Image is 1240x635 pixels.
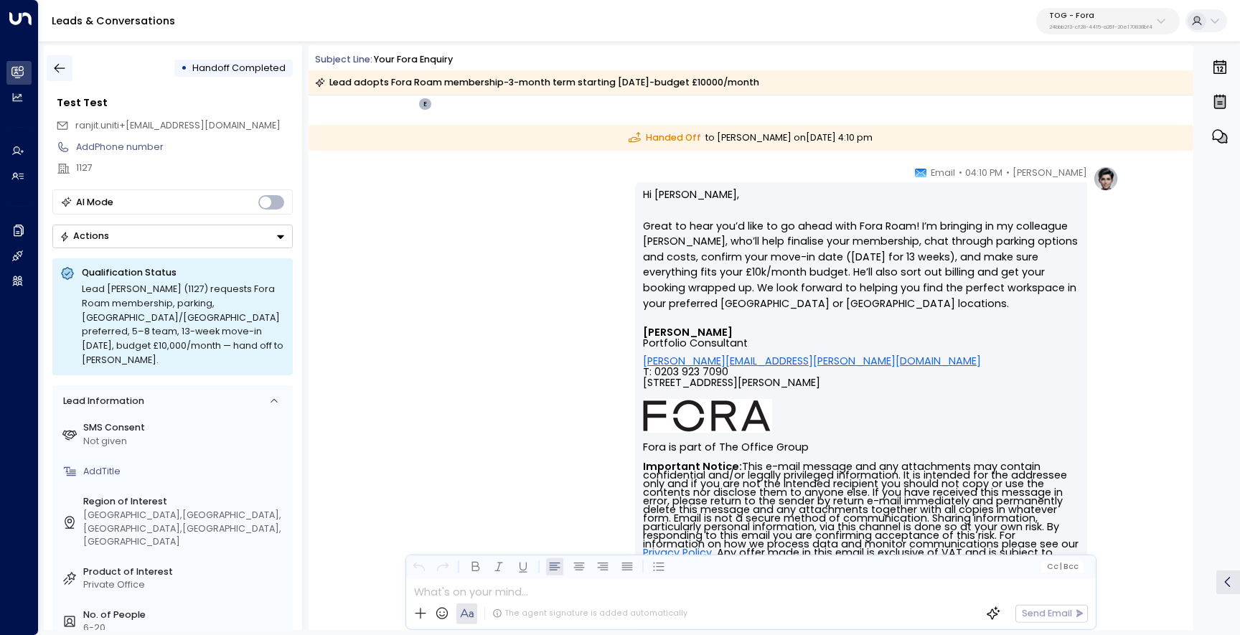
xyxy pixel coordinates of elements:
span: Cc Bcc [1046,563,1079,571]
a: Leads & Conversations [52,14,175,28]
button: Actions [52,225,293,248]
div: Button group with a nested menu [52,225,293,248]
div: • [181,57,187,80]
span: • [1006,166,1010,180]
div: 6-20 [83,621,288,635]
div: Signature [643,327,1079,609]
span: • [959,166,962,180]
div: Test Test [57,95,293,111]
span: T: 0203 923 7090 [643,367,728,377]
div: The agent signature is added automatically [492,608,687,619]
p: TOG - Fora [1049,11,1152,20]
div: Lead adopts Fora Roam membership-3-month term starting [DATE]-budget £10000/month [315,75,759,90]
div: to [PERSON_NAME] on [DATE] 4:10 pm [309,125,1193,151]
button: TOG - Fora24bbb2f3-cf28-4415-a26f-20e170838bf4 [1036,8,1180,34]
span: ranjit.uniti+[EMAIL_ADDRESS][DOMAIN_NAME] [75,119,281,131]
button: Cc|Bcc [1041,560,1084,573]
span: Subject Line: [315,53,372,65]
img: AIorK4ysLkpAD1VLoJghiceWoVRmgk1XU2vrdoLkeDLGAFfv_vh6vnfJOA1ilUWLDOVq3gZTs86hLsHm3vG- [643,399,772,433]
label: Product of Interest [83,565,288,579]
div: Lead Information [58,395,144,408]
label: SMS Consent [83,421,288,435]
div: Lead [PERSON_NAME] (1127) requests Fora Roam membership, parking, [GEOGRAPHIC_DATA]/[GEOGRAPHIC_D... [82,282,285,367]
div: E [418,98,431,110]
a: Privacy Policy [643,548,712,557]
strong: Important Notice: [643,459,742,474]
p: Hi [PERSON_NAME], Great to hear you’d like to go ahead with Fora Roam! I’m bringing in my colleag... [643,187,1079,326]
div: AI Mode [76,195,113,210]
div: [GEOGRAPHIC_DATA],[GEOGRAPHIC_DATA],[GEOGRAPHIC_DATA],[GEOGRAPHIC_DATA],[GEOGRAPHIC_DATA] [83,509,288,550]
font: [PERSON_NAME] [643,325,733,339]
p: 24bbb2f3-cf28-4415-a26f-20e170838bf4 [1049,24,1152,30]
span: Handed Off [629,131,701,145]
p: Qualification Status [82,266,285,279]
div: Your Fora Enquiry [374,53,453,67]
div: Actions [60,230,109,242]
label: Region of Interest [83,495,288,509]
div: AddTitle [83,465,288,479]
button: Undo [410,558,428,576]
span: | [1060,563,1062,571]
div: 1127 [76,161,293,175]
span: Handoff Completed [192,62,286,74]
div: Not given [83,435,288,448]
span: Email [931,166,955,180]
span: Portfolio Consultant [643,338,748,349]
span: [STREET_ADDRESS][PERSON_NAME] [643,377,820,399]
span: 04:10 PM [965,166,1002,180]
font: Fora is part of The Office Group [643,440,809,454]
span: ranjit.uniti+1127@outlook.com [75,119,281,133]
div: Private Office [83,578,288,592]
a: [PERSON_NAME][EMAIL_ADDRESS][PERSON_NAME][DOMAIN_NAME] [643,356,981,367]
span: [PERSON_NAME] [1013,166,1087,180]
button: Redo [434,558,452,576]
img: profile-logo.png [1093,166,1119,192]
div: AddPhone number [76,141,293,154]
label: No. of People [83,608,288,622]
font: This e-mail message and any attachments may contain confidential and/or legally privileged inform... [643,459,1079,611]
